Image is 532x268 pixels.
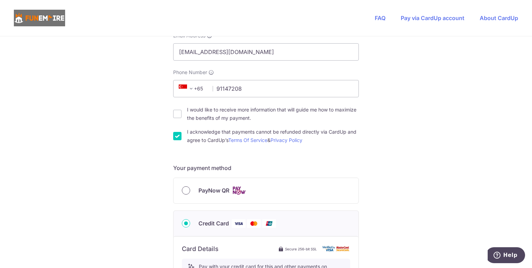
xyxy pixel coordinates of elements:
[173,69,207,76] span: Phone Number
[182,245,219,253] h6: Card Details
[177,84,208,93] span: +65
[173,164,359,172] h5: Your payment method
[322,246,350,252] img: card secure
[247,219,261,228] img: Mastercard
[179,84,195,93] span: +65
[198,219,229,227] span: Credit Card
[187,128,359,144] label: I acknowledge that payments cannot be refunded directly via CardUp and agree to CardUp’s &
[271,137,302,143] a: Privacy Policy
[187,106,359,122] label: I would like to receive more information that will guide me how to maximize the benefits of my pa...
[182,219,350,228] div: Credit Card Visa Mastercard Union Pay
[228,137,267,143] a: Terms Of Service
[232,186,246,195] img: Cards logo
[232,219,246,228] img: Visa
[375,15,385,21] a: FAQ
[182,186,350,195] div: PayNow QR Cards logo
[198,186,229,195] span: PayNow QR
[401,15,464,21] a: Pay via CardUp account
[173,43,359,61] input: Email address
[262,219,276,228] img: Union Pay
[488,247,525,265] iframe: Opens a widget where you can find more information
[480,15,518,21] a: About CardUp
[285,246,317,252] span: Secure 256-bit SSL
